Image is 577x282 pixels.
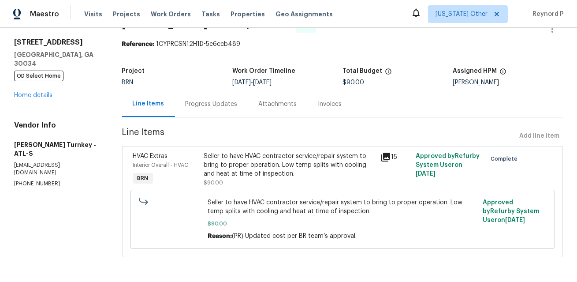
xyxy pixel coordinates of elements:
[342,79,364,86] span: $90.00
[232,233,357,239] span: (PR) Updated cost per BR team’s approval.
[113,10,140,19] span: Projects
[122,128,516,144] span: Line Items
[380,152,410,162] div: 15
[14,162,101,177] p: [EMAIL_ADDRESS][DOMAIN_NAME]
[232,79,272,86] span: -
[133,99,164,108] div: Line Items
[208,198,477,216] span: Seller to have HVAC contractor service/repair system to bring to proper operation. Low temp split...
[14,38,101,47] h2: [STREET_ADDRESS]
[186,100,238,109] div: Progress Updates
[134,174,152,183] span: BRN
[259,100,297,109] div: Attachments
[453,79,563,86] div: [PERSON_NAME]
[201,11,220,17] span: Tasks
[122,19,289,29] span: [PERSON_NAME] Turnkey - ATL-S
[133,153,168,159] span: HVAC Extras
[14,50,101,68] h5: [GEOGRAPHIC_DATA], GA 30034
[232,79,251,86] span: [DATE]
[204,180,223,185] span: $90.00
[208,233,232,239] span: Reason:
[491,154,521,163] span: Complete
[416,153,480,177] span: Approved by Refurby System User on
[30,10,59,19] span: Maestro
[416,171,436,177] span: [DATE]
[342,68,382,74] h5: Total Budget
[14,92,52,98] a: Home details
[385,68,392,79] span: The total cost of line items that have been proposed by Opendoor. This sum includes line items th...
[133,162,189,168] span: Interior Overall - HVAC
[436,10,488,19] span: [US_STATE] Other
[204,152,375,178] div: Seller to have HVAC contractor service/repair system to bring to proper operation. Low temp split...
[122,41,155,47] b: Reference:
[14,180,101,188] p: [PHONE_NUMBER]
[122,40,563,49] div: 1CYPRCSN12H1D-5e6ccb489
[231,10,265,19] span: Properties
[529,10,564,19] span: Reynord P
[14,121,101,130] h4: Vendor Info
[151,10,191,19] span: Work Orders
[122,79,134,86] span: BRN
[232,68,295,74] h5: Work Order Timeline
[453,68,497,74] h5: Assigned HPM
[14,71,63,81] span: OD Select Home
[208,219,477,228] span: $90.00
[122,68,145,74] h5: Project
[14,140,101,158] h5: [PERSON_NAME] Turnkey - ATL-S
[505,217,525,223] span: [DATE]
[499,68,506,79] span: The hpm assigned to this work order.
[253,79,272,86] span: [DATE]
[84,10,102,19] span: Visits
[275,10,333,19] span: Geo Assignments
[318,100,342,109] div: Invoices
[483,199,539,223] span: Approved by Refurby System User on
